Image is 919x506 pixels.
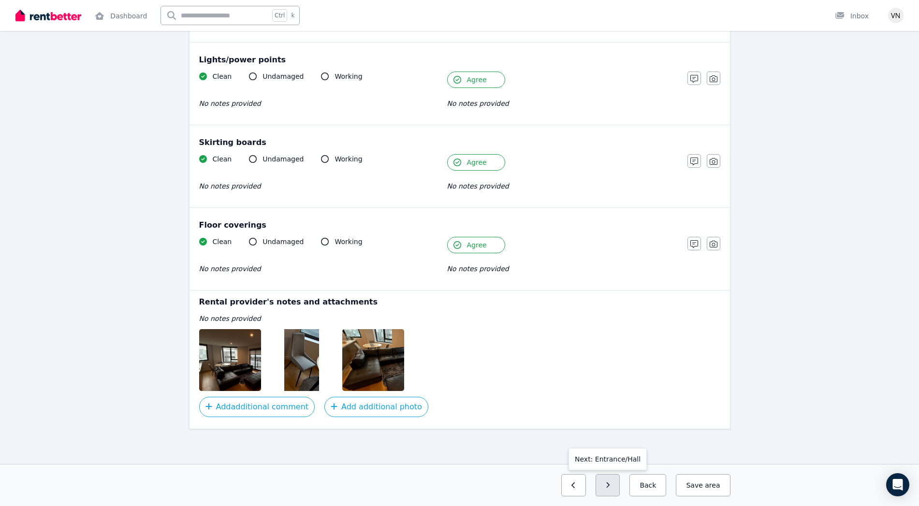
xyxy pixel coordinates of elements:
[447,237,505,253] button: Agree
[324,397,428,417] button: Add additional photo
[213,237,232,246] span: Clean
[342,329,452,391] img: Living Room 2.jpeg
[263,237,304,246] span: Undamaged
[199,314,720,323] span: No notes provided
[199,265,261,273] span: No notes provided
[272,9,287,22] span: Ctrl
[335,237,362,246] span: Working
[291,12,294,19] span: k
[213,154,232,164] span: Clean
[199,182,261,190] span: No notes provided
[213,72,232,81] span: Clean
[263,72,304,81] span: Undamaged
[199,219,720,231] div: Floor coverings
[676,474,730,496] button: Save area
[629,474,666,496] button: Back
[569,448,647,470] div: Next: Entrance/Hall
[199,54,720,66] div: Lights/power points
[447,100,509,107] span: No notes provided
[335,72,362,81] span: Working
[199,137,720,148] div: Skirting boards
[447,72,505,88] button: Agree
[199,397,315,417] button: Addadditional comment
[467,158,487,167] span: Agree
[447,182,509,190] span: No notes provided
[467,240,487,250] span: Agree
[335,154,362,164] span: Working
[447,154,505,171] button: Agree
[705,480,720,490] span: area
[15,8,81,23] img: RentBetter
[199,329,309,391] img: Living Room 1.jpeg
[447,265,509,273] span: No notes provided
[835,11,869,21] div: Inbox
[199,296,720,308] p: Rental provider's notes and attachments
[263,154,304,164] span: Undamaged
[284,329,319,391] img: Dining Room 1.jpeg
[199,100,261,107] span: No notes provided
[467,75,487,85] span: Agree
[888,8,904,23] img: Vishnu Krishnankutty Nair
[886,473,909,496] div: Open Intercom Messenger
